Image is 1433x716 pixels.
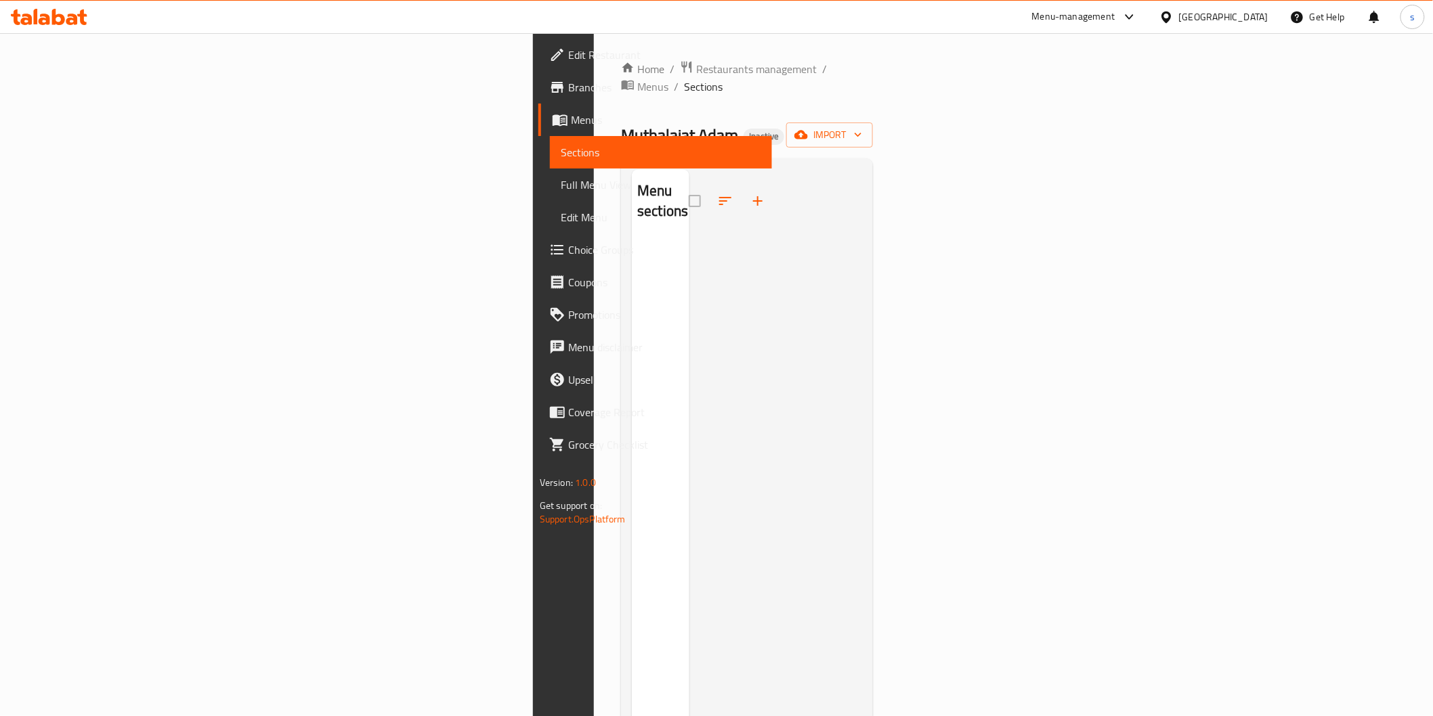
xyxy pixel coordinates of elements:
[797,127,862,143] span: import
[568,79,761,95] span: Branches
[538,233,772,266] a: Choice Groups
[550,201,772,233] a: Edit Menu
[540,510,626,528] a: Support.OpsPlatform
[568,437,761,453] span: Grocery Checklist
[568,242,761,258] span: Choice Groups
[550,136,772,169] a: Sections
[742,185,774,217] button: Add section
[561,144,761,160] span: Sections
[561,177,761,193] span: Full Menu View
[538,71,772,104] a: Branches
[568,404,761,420] span: Coverage Report
[540,497,602,514] span: Get support on:
[1410,9,1415,24] span: s
[538,396,772,428] a: Coverage Report
[550,169,772,201] a: Full Menu View
[538,363,772,396] a: Upsell
[538,331,772,363] a: Menu disclaimer
[538,266,772,298] a: Coupons
[568,47,761,63] span: Edit Restaurant
[540,474,573,491] span: Version:
[568,274,761,290] span: Coupons
[561,209,761,225] span: Edit Menu
[786,122,873,148] button: import
[568,339,761,355] span: Menu disclaimer
[822,61,827,77] li: /
[571,112,761,128] span: Menus
[1032,9,1115,25] div: Menu-management
[538,298,772,331] a: Promotions
[538,104,772,136] a: Menus
[568,307,761,323] span: Promotions
[1179,9,1268,24] div: [GEOGRAPHIC_DATA]
[538,428,772,461] a: Grocery Checklist
[538,39,772,71] a: Edit Restaurant
[632,233,689,244] nav: Menu sections
[575,474,596,491] span: 1.0.0
[568,372,761,388] span: Upsell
